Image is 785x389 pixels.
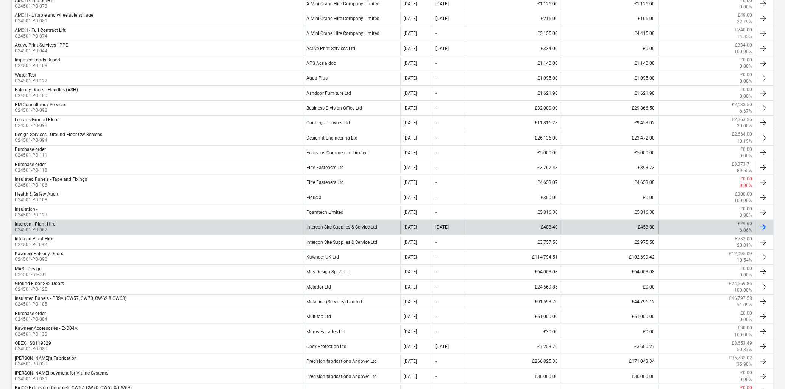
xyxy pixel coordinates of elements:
[15,266,42,271] div: MAS - Design
[737,123,752,129] p: 20.00%
[740,4,752,10] p: 0.00%
[404,61,417,66] div: [DATE]
[15,3,54,9] p: C24501-PO-078
[303,310,400,323] div: Multifab Ltd
[740,153,752,159] p: 0.00%
[464,325,561,338] div: £30.00
[404,299,417,304] div: [DATE]
[729,355,752,361] p: £95,782.02
[15,197,58,203] p: C24501-PO-108
[740,265,752,272] p: £0.00
[303,86,400,99] div: Ashdoor Furniture Ltd
[303,191,400,204] div: Fiducia
[737,19,752,25] p: 22.79%
[303,325,400,338] div: Murus Facades Ltd
[15,107,66,114] p: C24501-PO-092
[561,206,658,219] div: £5,816.30
[15,236,53,242] div: Intercon Plant Hire
[561,146,658,159] div: £5,000.00
[735,27,752,33] p: £740.00
[740,212,752,219] p: 0.00%
[303,251,400,264] div: Kawneer UK Ltd
[303,42,400,55] div: Active Print Services Ltd
[15,242,53,248] p: C24501-P0-032
[303,116,400,129] div: Conttego Louvres Ltd
[740,146,752,153] p: £0.00
[303,27,400,40] div: A Mini Crane Hire Company Limited
[464,176,561,189] div: £4,653.07
[435,299,437,304] div: -
[15,117,59,122] div: Louvres Ground Floor
[303,236,400,249] div: Intercon Site Supplies & Service Ltd
[435,344,449,349] div: [DATE]
[15,63,61,69] p: C24501-PO-103
[464,265,561,278] div: £64,003.08
[15,182,87,188] p: C24501-PO-106
[404,254,417,260] div: [DATE]
[15,93,78,99] p: C24501-PO-100
[303,206,400,219] div: Foamtech Limited
[15,301,126,307] p: C24501-PO-105
[404,210,417,215] div: [DATE]
[464,370,561,383] div: £30,000.00
[732,340,752,347] p: £3,653.49
[740,227,752,234] p: 6.06%
[15,152,47,158] p: C24501-PO-111
[435,1,449,6] div: [DATE]
[404,31,417,36] div: [DATE]
[404,195,417,200] div: [DATE]
[404,269,417,274] div: [DATE]
[404,344,417,349] div: [DATE]
[15,256,63,263] p: C24501-PO-090
[737,257,752,264] p: 10.54%
[303,12,400,25] div: A Mini Crane Hire Company Limited
[15,331,78,337] p: C24501-PO-130
[435,314,437,319] div: -
[561,295,658,308] div: £44,796.12
[15,78,47,84] p: C24501-PO-122
[737,168,752,174] p: 89.55%
[404,120,417,125] div: [DATE]
[15,191,58,197] div: Health & Safety Audit
[561,370,658,383] div: £30,000.00
[303,72,400,85] div: Aqua Plus
[561,42,658,55] div: £0.00
[740,176,752,182] p: £0.00
[15,102,66,107] div: PM Consultancy Services
[15,221,55,227] div: Intercon - Plant Hire
[435,91,437,96] div: -
[561,236,658,249] div: £2,975.50
[435,46,449,51] div: [DATE]
[404,135,417,141] div: [DATE]
[464,102,561,115] div: £32,000.00
[303,176,400,189] div: Elite Fasteners Ltd
[464,146,561,159] div: £5,000.00
[15,137,102,144] p: C24501-PO-094
[15,311,46,316] div: Purchase order
[738,325,752,331] p: £30.00
[561,310,658,323] div: £51,000.00
[435,240,437,245] div: -
[435,210,437,215] div: -
[561,102,658,115] div: £29,866.50
[464,355,561,368] div: £266,825.36
[737,242,752,249] p: 20.81%
[15,212,47,218] p: C24501-PO-123
[15,33,66,39] p: C24501-PO-074
[15,162,46,167] div: Purchase order
[464,206,561,219] div: £5,816.30
[15,147,46,152] div: Purchase order
[435,180,437,185] div: -
[404,180,417,185] div: [DATE]
[561,325,658,338] div: £0.00
[737,33,752,40] p: 14.35%
[735,42,752,49] p: £334.00
[464,310,561,323] div: £51,000.00
[15,72,36,78] div: Water Test
[561,57,658,70] div: £1,140.00
[435,75,437,81] div: -
[15,376,108,382] p: C24501-PO-031
[740,86,752,93] p: £0.00
[15,340,51,346] div: OBEX | SQ119329
[303,355,400,368] div: Precision fabrications Andover Ltd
